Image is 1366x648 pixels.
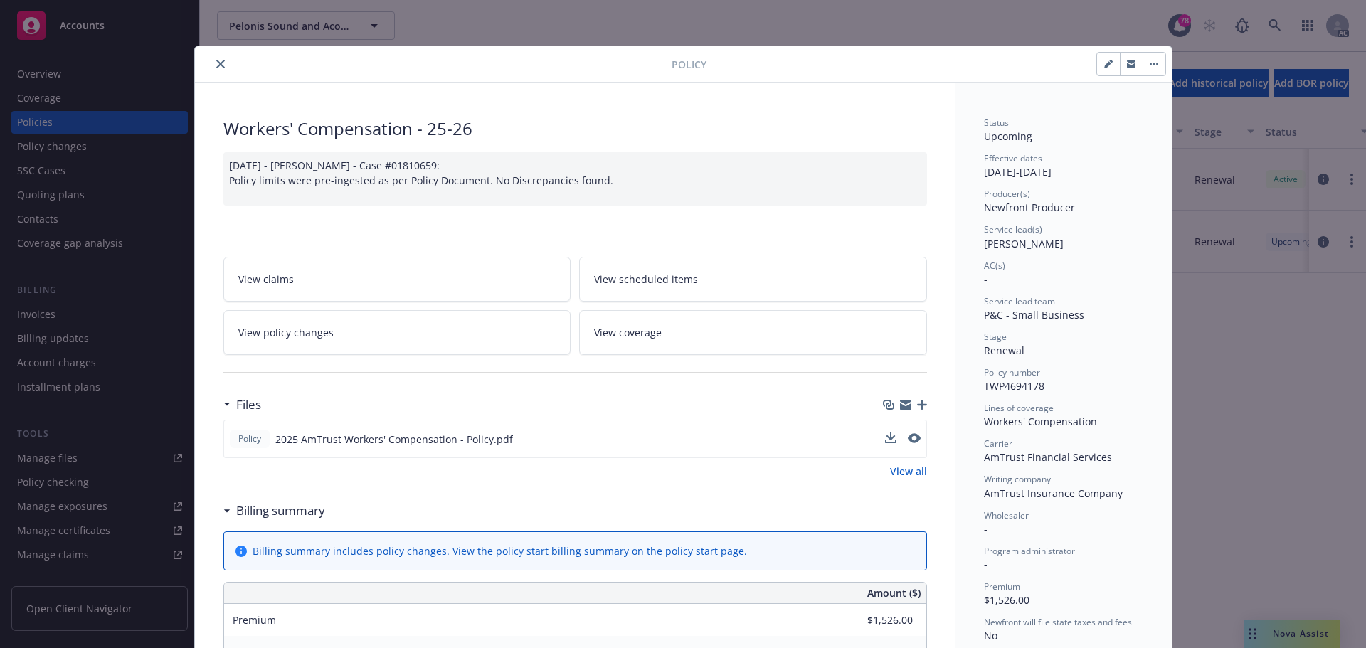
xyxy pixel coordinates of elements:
a: View coverage [579,310,927,355]
span: Policy [672,57,706,72]
span: No [984,629,997,642]
span: Wholesaler [984,509,1029,521]
span: Program administrator [984,545,1075,557]
h3: Billing summary [236,501,325,520]
span: Lines of coverage [984,402,1054,414]
span: View policy changes [238,325,334,340]
span: Policy [235,432,264,445]
span: $1,526.00 [984,593,1029,607]
span: Amount ($) [867,585,921,600]
span: - [984,522,988,536]
div: Files [223,395,261,414]
span: 2025 AmTrust Workers' Compensation - Policy.pdf [275,432,513,447]
span: Renewal [984,344,1024,357]
h3: Files [236,395,261,414]
span: AmTrust Insurance Company [984,487,1123,500]
a: View claims [223,257,571,302]
input: 0.00 [829,610,921,631]
span: Writing company [984,473,1051,485]
button: preview file [908,432,921,447]
a: policy start page [665,544,744,558]
a: View scheduled items [579,257,927,302]
span: View coverage [594,325,662,340]
span: Producer(s) [984,188,1030,200]
span: AmTrust Financial Services [984,450,1112,464]
span: Policy number [984,366,1040,378]
span: Carrier [984,437,1012,450]
span: Upcoming [984,129,1032,143]
a: View policy changes [223,310,571,355]
button: close [212,55,229,73]
div: [DATE] - [PERSON_NAME] - Case #01810659: Policy limits were pre-ingested as per Policy Document. ... [223,152,927,206]
span: [PERSON_NAME] [984,237,1064,250]
span: Service lead(s) [984,223,1042,235]
span: - [984,558,988,571]
span: Stage [984,331,1007,343]
div: [DATE] - [DATE] [984,152,1143,179]
span: Premium [984,580,1020,593]
span: P&C - Small Business [984,308,1084,322]
button: preview file [908,433,921,443]
a: View all [890,464,927,479]
span: AC(s) [984,260,1005,272]
span: View scheduled items [594,272,698,287]
div: Billing summary includes policy changes. View the policy start billing summary on the . [253,543,747,558]
div: Workers' Compensation - 25-26 [223,117,927,141]
span: Premium [233,613,276,627]
span: Status [984,117,1009,129]
span: Newfront will file state taxes and fees [984,616,1132,628]
button: download file [885,432,896,447]
div: Workers' Compensation [984,414,1143,429]
div: Billing summary [223,501,325,520]
span: Newfront Producer [984,201,1075,214]
span: - [984,272,988,286]
span: TWP4694178 [984,379,1044,393]
button: download file [885,432,896,443]
span: View claims [238,272,294,287]
span: Effective dates [984,152,1042,164]
span: Service lead team [984,295,1055,307]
